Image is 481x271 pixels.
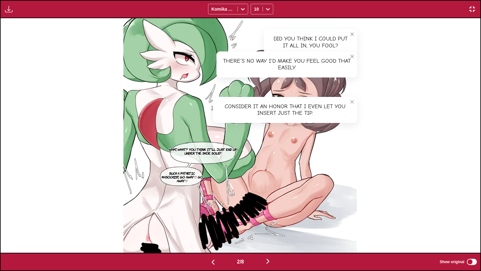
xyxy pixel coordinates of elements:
[264,29,357,55] div: Did you think I could put it all in, you fool?
[237,259,244,265] span: 2 / 8
[5,5,13,13] img: Download translated images
[209,258,217,266] img: Previous page
[440,260,464,264] span: Show original
[213,97,357,123] div: Consider it an honor that I even let you insert just the tip.
[264,258,272,265] img: Next page
[217,51,357,77] div: There's no way I'd make you feel good that easily.
[164,146,243,156] p: What, what? You think it'll just end up under the shoe sole?
[123,18,357,253] img: Manga Panel
[347,51,357,61] button: close-tooltip
[467,259,477,265] input: Show original
[347,29,357,39] button: close-tooltip
[159,170,206,184] p: Such a pathetic masochist, go away♡ Go away♡
[347,97,357,107] button: close-tooltip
